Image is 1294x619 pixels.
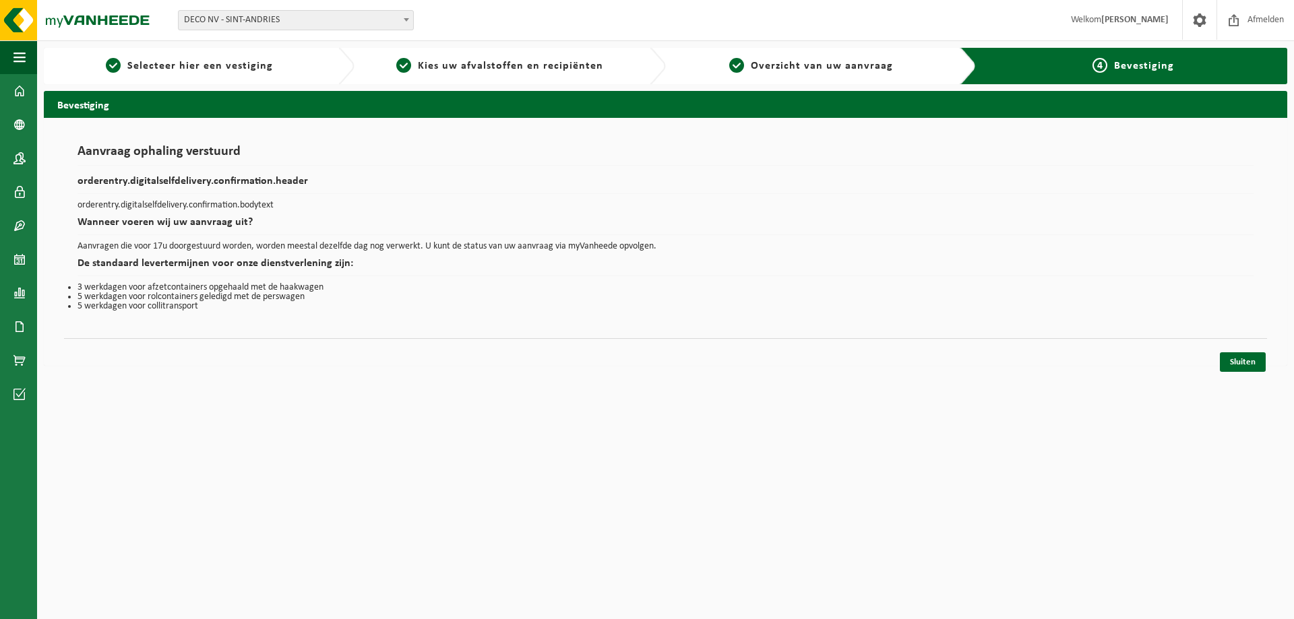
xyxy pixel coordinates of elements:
span: 2 [396,58,411,73]
p: orderentry.digitalselfdelivery.confirmation.bodytext [78,201,1254,210]
span: DECO NV - SINT-ANDRIES [178,10,414,30]
h2: Wanneer voeren wij uw aanvraag uit? [78,217,1254,235]
a: 1Selecteer hier een vestiging [51,58,328,74]
span: Selecteer hier een vestiging [127,61,273,71]
strong: [PERSON_NAME] [1101,15,1169,25]
li: 5 werkdagen voor collitransport [78,302,1254,311]
li: 3 werkdagen voor afzetcontainers opgehaald met de haakwagen [78,283,1254,292]
p: Aanvragen die voor 17u doorgestuurd worden, worden meestal dezelfde dag nog verwerkt. U kunt de s... [78,242,1254,251]
h2: orderentry.digitalselfdelivery.confirmation.header [78,176,1254,194]
span: Overzicht van uw aanvraag [751,61,893,71]
span: DECO NV - SINT-ANDRIES [179,11,413,30]
h2: De standaard levertermijnen voor onze dienstverlening zijn: [78,258,1254,276]
h1: Aanvraag ophaling verstuurd [78,145,1254,166]
span: Kies uw afvalstoffen en recipiënten [418,61,603,71]
span: Bevestiging [1114,61,1174,71]
span: 3 [729,58,744,73]
a: Sluiten [1220,352,1266,372]
a: 3Overzicht van uw aanvraag [673,58,950,74]
h2: Bevestiging [44,91,1287,117]
span: 4 [1092,58,1107,73]
span: 1 [106,58,121,73]
li: 5 werkdagen voor rolcontainers geledigd met de perswagen [78,292,1254,302]
a: 2Kies uw afvalstoffen en recipiënten [361,58,638,74]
